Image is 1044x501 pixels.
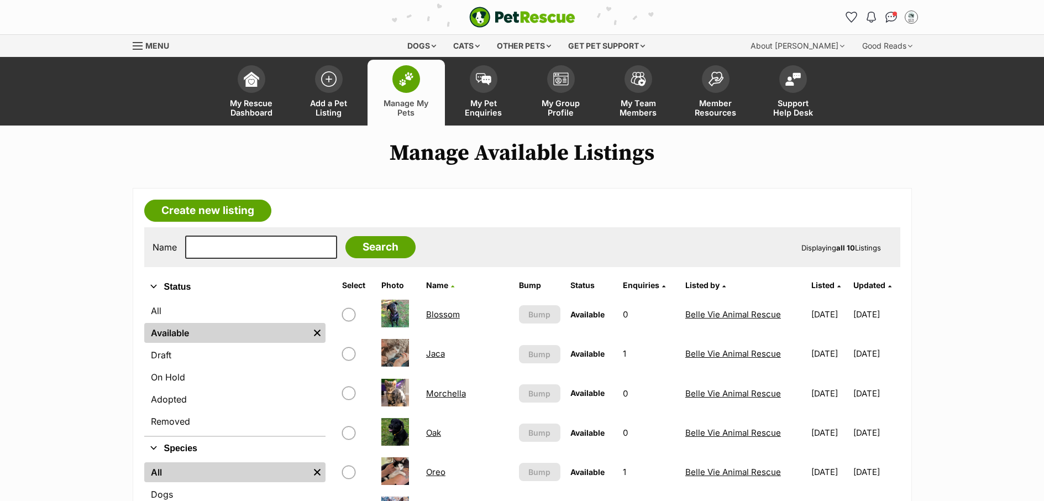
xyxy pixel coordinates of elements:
[867,12,875,23] img: notifications-46538b983faf8c2785f20acdc204bb7945ddae34d4c08c2a6579f10ce5e182be.svg
[906,12,917,23] img: Belle Vie Animal Rescue profile pic
[522,60,600,126] a: My Group Profile
[445,60,522,126] a: My Pet Enquiries
[600,60,677,126] a: My Team Members
[519,345,560,363] button: Bump
[144,345,326,365] a: Draft
[426,280,454,290] a: Name
[623,280,659,290] span: translation missing: en.admin.listings.index.attributes.enquiries
[144,301,326,321] a: All
[469,7,575,28] a: PetRescue
[345,236,416,258] input: Search
[685,467,781,477] a: Belle Vie Animal Rescue
[476,73,491,85] img: pet-enquiries-icon-7e3ad2cf08bfb03b45e93fb7055b45f3efa6380592205ae92323e6603595dc1f.svg
[754,60,832,126] a: Support Help Desk
[377,276,421,294] th: Photo
[863,8,880,26] button: Notifications
[213,60,290,126] a: My Rescue Dashboard
[853,295,899,333] td: [DATE]
[685,309,781,320] a: Belle Vie Animal Rescue
[685,427,781,438] a: Belle Vie Animal Rescue
[144,200,271,222] a: Create new listing
[290,60,368,126] a: Add a Pet Listing
[691,98,741,117] span: Member Resources
[853,453,899,491] td: [DATE]
[144,323,309,343] a: Available
[519,384,560,403] button: Bump
[321,71,337,87] img: add-pet-listing-icon-0afa8454b4691262ce3f59096e99ab1cd57d4a30225e0717b998d2c9b9846f56.svg
[618,453,680,491] td: 1
[304,98,354,117] span: Add a Pet Listing
[426,280,448,290] span: Name
[853,280,891,290] a: Updated
[309,323,326,343] a: Remove filter
[570,428,605,437] span: Available
[807,295,852,333] td: [DATE]
[153,242,177,252] label: Name
[677,60,754,126] a: Member Resources
[801,243,881,252] span: Displaying Listings
[807,374,852,413] td: [DATE]
[144,389,326,409] a: Adopted
[227,98,276,117] span: My Rescue Dashboard
[338,276,376,294] th: Select
[426,467,445,477] a: Oreo
[566,276,617,294] th: Status
[445,35,487,57] div: Cats
[519,305,560,323] button: Bump
[811,280,841,290] a: Listed
[843,8,861,26] a: Favourites
[528,466,550,478] span: Bump
[570,467,605,477] span: Available
[836,243,855,252] strong: all 10
[885,12,897,23] img: chat-41dd97257d64d25036548639549fe6c8038ab92f7586957e7f3b1b290dea8141.svg
[528,309,550,320] span: Bump
[144,299,326,436] div: Status
[381,98,431,117] span: Manage My Pets
[553,72,569,86] img: group-profile-icon-3fa3cf56718a62981997c0bc7e787c4b2cf8bcc04b72c1350f741eb67cf2f40e.svg
[853,414,899,452] td: [DATE]
[469,7,575,28] img: logo-e224e6f780fb5917bec1dbf3a21bbac754714ae5b6737aabdf751b685950b380.svg
[853,335,899,373] td: [DATE]
[144,280,326,294] button: Status
[623,280,665,290] a: Enquiries
[708,71,723,86] img: member-resources-icon-8e73f808a243e03378d46382f2149f9095a855e16c252ad45f914b54edf8863c.svg
[144,367,326,387] a: On Hold
[811,280,835,290] span: Listed
[685,280,726,290] a: Listed by
[426,388,466,399] a: Morchella
[459,98,508,117] span: My Pet Enquiries
[144,462,309,482] a: All
[519,424,560,442] button: Bump
[853,280,885,290] span: Updated
[145,41,169,50] span: Menu
[768,98,818,117] span: Support Help Desk
[309,462,326,482] a: Remove filter
[426,427,441,438] a: Oak
[570,349,605,358] span: Available
[785,72,801,86] img: help-desk-icon-fdf02630f3aa405de69fd3d07c3f3aa587a6932b1a1747fa1d2bba05be0121f9.svg
[631,72,646,86] img: team-members-icon-5396bd8760b3fe7c0b43da4ab00e1e3bb1a5d9ba89233759b79545d2d3fc5d0d.svg
[489,35,559,57] div: Other pets
[519,463,560,481] button: Bump
[685,348,781,359] a: Belle Vie Animal Rescue
[570,388,605,398] span: Available
[528,348,550,360] span: Bump
[853,374,899,413] td: [DATE]
[144,441,326,456] button: Species
[570,310,605,319] span: Available
[807,335,852,373] td: [DATE]
[560,35,653,57] div: Get pet support
[528,388,550,399] span: Bump
[807,414,852,452] td: [DATE]
[618,295,680,333] td: 0
[807,453,852,491] td: [DATE]
[685,388,781,399] a: Belle Vie Animal Rescue
[515,276,565,294] th: Bump
[843,8,920,26] ul: Account quick links
[854,35,920,57] div: Good Reads
[528,427,550,439] span: Bump
[133,35,177,55] a: Menu
[426,348,445,359] a: Jaca
[426,309,460,320] a: Blossom
[144,411,326,431] a: Removed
